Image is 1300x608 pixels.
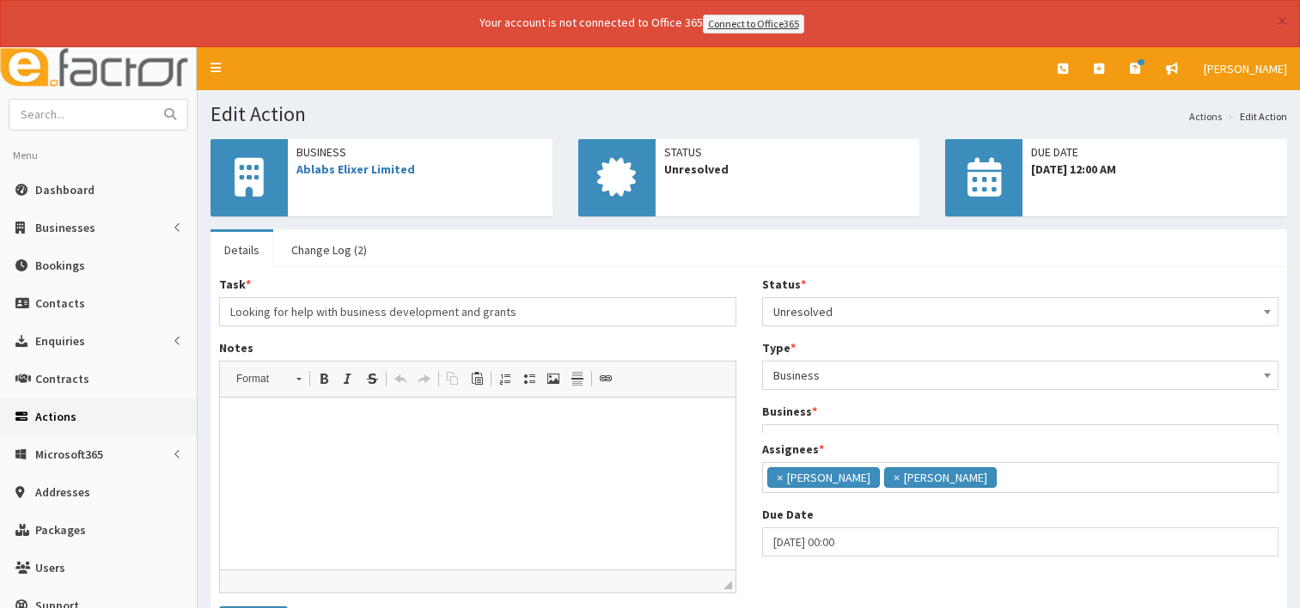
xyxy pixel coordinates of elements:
a: Strike Through [360,368,384,390]
input: Search... [9,100,154,130]
a: Insert/Remove Bulleted List [517,368,541,390]
span: Unresolved [762,297,1279,326]
span: Actions [35,409,76,424]
span: Users [35,560,65,575]
a: Italic (Ctrl+I) [336,368,360,390]
label: Type [762,339,796,356]
a: Ablabs Elixer Limited [296,161,415,177]
span: Due Date [1031,143,1279,161]
label: Due Date [762,506,814,523]
span: Unresolved [773,300,1268,324]
span: Contacts [35,295,85,311]
span: [DATE] 12:00 AM [1031,161,1279,178]
a: Redo (Ctrl+Y) [412,368,436,390]
span: Addresses [35,484,90,500]
a: Insert/Remove Numbered List [493,368,517,390]
label: Status [762,276,806,293]
a: Insert Horizontal Line [565,368,589,390]
a: [PERSON_NAME] [1191,47,1300,90]
label: Assignees [762,441,824,458]
a: Format [227,367,310,391]
iframe: Rich Text Editor, notes [220,398,735,569]
div: Your account is not connected to Office 365 [139,14,1144,33]
span: Contracts [35,371,89,386]
span: × [894,469,900,486]
a: Undo (Ctrl+Z) [388,368,412,390]
li: Gina Waterhouse [884,467,997,488]
button: × [1278,12,1287,30]
a: Change Log (2) [278,232,381,268]
span: Dashboard [35,182,95,198]
a: Copy (Ctrl+C) [441,368,465,390]
a: Link (Ctrl+L) [594,368,618,390]
span: Ablabs Elixer Limited [762,424,1279,453]
span: Drag to resize [723,581,732,589]
a: Connect to Office365 [703,15,804,33]
span: Format [228,368,288,390]
label: Notes [219,339,253,356]
span: Business [296,143,544,161]
label: Business [762,403,817,420]
span: Business [773,363,1268,387]
span: [PERSON_NAME] [1204,61,1287,76]
a: Bold (Ctrl+B) [312,368,336,390]
span: Ablabs Elixer Limited [773,427,1268,451]
li: Edit Action [1224,109,1287,124]
a: Details [211,232,273,268]
span: × [777,469,783,486]
a: Actions [1189,109,1222,124]
span: Packages [35,522,86,538]
span: Enquiries [35,333,85,349]
span: Bookings [35,258,85,273]
span: Business [762,361,1279,390]
li: Catherine Espin [767,467,880,488]
h1: Edit Action [211,103,1287,125]
span: Status [664,143,912,161]
label: Task [219,276,251,293]
a: Paste (Ctrl+V) [465,368,489,390]
span: Microsoft365 [35,447,103,462]
span: Businesses [35,220,95,235]
span: Unresolved [664,161,912,178]
a: Image [541,368,565,390]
